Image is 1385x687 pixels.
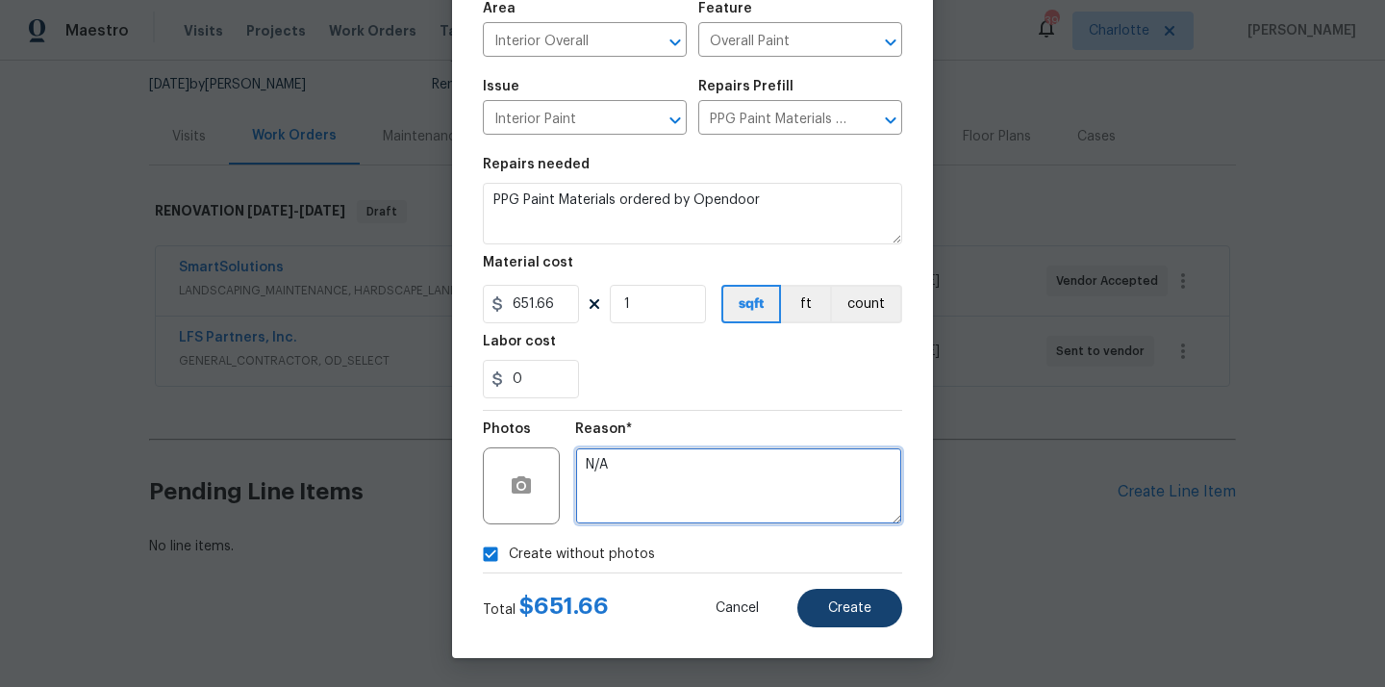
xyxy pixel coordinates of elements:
[662,29,689,56] button: Open
[575,422,632,436] h5: Reason*
[483,422,531,436] h5: Photos
[781,285,830,323] button: ft
[519,595,609,618] span: $ 651.66
[698,80,793,93] h5: Repairs Prefill
[509,545,655,565] span: Create without photos
[877,29,904,56] button: Open
[797,589,902,627] button: Create
[721,285,781,323] button: sqft
[483,256,573,269] h5: Material cost
[575,447,902,524] textarea: N/A
[877,107,904,134] button: Open
[483,158,590,171] h5: Repairs needed
[483,80,519,93] h5: Issue
[828,601,871,616] span: Create
[716,601,759,616] span: Cancel
[685,589,790,627] button: Cancel
[698,2,752,15] h5: Feature
[483,335,556,348] h5: Labor cost
[483,183,902,244] textarea: PPG Paint Materials ordered by Opendoor
[483,597,609,620] div: Total
[830,285,902,323] button: count
[483,2,516,15] h5: Area
[662,107,689,134] button: Open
